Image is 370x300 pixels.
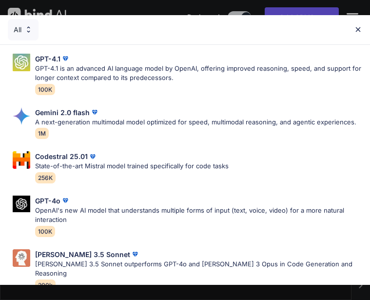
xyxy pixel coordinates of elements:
[35,84,55,95] span: 100K
[88,152,97,161] img: premium
[13,54,30,71] img: Pick Models
[35,151,88,161] p: Codestral 25.01
[130,249,140,259] img: premium
[354,25,362,34] img: close
[35,64,362,83] p: GPT-4.1 is an advanced AI language model by OpenAI, offering improved reasoning, speed, and suppo...
[8,19,39,40] div: All
[35,172,56,183] span: 256K
[35,249,130,260] p: [PERSON_NAME] 3.5 Sonnet
[35,260,362,279] p: [PERSON_NAME] 3.5 Sonnet outperforms GPT-4o and [PERSON_NAME] 3 Opus in Code Generation and Reaso...
[13,196,30,213] img: Pick Models
[13,151,30,169] img: Pick Models
[35,196,60,206] p: GPT-4o
[13,107,30,125] img: Pick Models
[35,107,90,118] p: Gemini 2.0 flash
[90,107,99,117] img: premium
[13,249,30,267] img: Pick Models
[35,54,60,64] p: GPT-4.1
[35,128,49,139] span: 1M
[60,54,70,63] img: premium
[35,161,229,171] p: State-of-the-art Mistral model trained specifically for code tasks
[60,196,70,205] img: premium
[35,118,356,127] p: A next-generation multimodal model optimized for speed, multimodal reasoning, and agentic experie...
[35,206,362,225] p: OpenAI's new AI model that understands multiple forms of input (text, voice, video) for a more na...
[24,25,33,34] img: Pick Models
[35,226,55,237] span: 100K
[35,280,56,291] span: 200k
